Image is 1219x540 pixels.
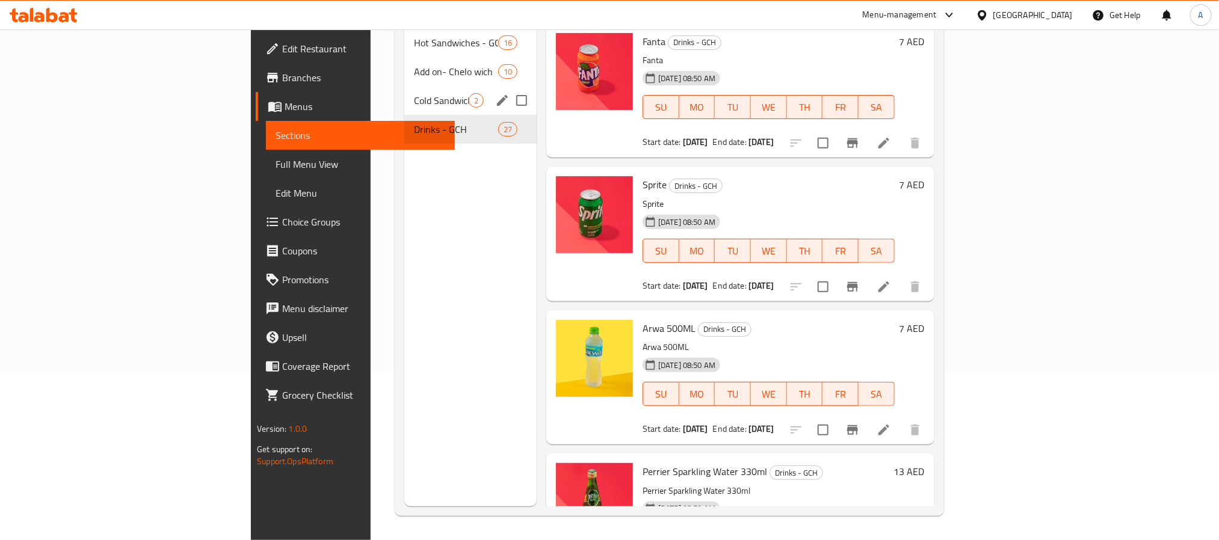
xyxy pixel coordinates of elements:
span: TH [792,242,818,260]
span: TH [792,99,818,116]
div: Drinks - GCH [668,35,721,50]
span: Sections [276,128,445,143]
span: Choice Groups [282,215,445,229]
span: SA [863,99,890,116]
a: Coupons [256,236,454,265]
button: WE [751,239,787,263]
button: SA [859,95,895,119]
span: FR [827,242,854,260]
span: SA [863,385,890,403]
a: Sections [266,121,454,150]
b: [DATE] [748,134,774,150]
span: MO [684,385,711,403]
span: 16 [499,37,517,49]
a: Promotions [256,265,454,294]
p: Sprite [643,197,895,212]
span: TU [720,385,746,403]
a: Support.OpsPlatform [257,453,333,469]
span: Coupons [282,244,445,258]
span: 1.0.0 [289,421,307,437]
b: [DATE] [748,278,774,293]
span: Grocery Checklist [282,388,445,402]
img: Fanta [556,33,633,110]
span: Full Menu View [276,157,445,171]
span: 27 [499,124,517,135]
span: Drinks - GCH [770,466,822,480]
nav: Menu sections [404,23,537,149]
span: Edit Restaurant [282,41,445,56]
button: TH [787,239,823,263]
span: End date: [713,278,747,293]
a: Edit menu item [877,423,891,437]
img: Perrier Sparkling Water 330ml [556,463,633,540]
span: Drinks - GCH [668,35,721,49]
span: Branches [282,70,445,85]
button: SA [859,382,895,406]
span: Perrier Sparkling Water 330ml [643,462,767,480]
b: [DATE] [748,421,774,437]
a: Upsell [256,323,454,352]
span: Sprite [643,176,667,194]
p: Perrier Sparkling Water 330ml [643,483,889,499]
img: Arwa 500ML [556,320,633,397]
span: Coverage Report [282,359,445,373]
h6: 7 AED [900,176,925,193]
button: delete [901,129,930,158]
span: Start date: [643,278,681,293]
button: SU [643,382,679,406]
div: items [498,35,517,50]
span: SA [863,242,890,260]
span: [DATE] 08:50 AM [653,503,720,514]
span: Menu disclaimer [282,301,445,316]
span: WE [756,385,782,403]
span: Select to update [810,130,836,156]
p: Arwa 500ML [643,340,895,355]
button: delete [901,416,930,444]
span: TU [720,242,746,260]
h6: 7 AED [900,320,925,337]
b: [DATE] [683,134,708,150]
div: Add on- Chelo wich [414,64,498,79]
button: TU [715,95,751,119]
span: SU [648,99,674,116]
span: Cold Sandwiches - GCH [414,93,469,108]
a: Edit menu item [877,136,891,150]
h6: 13 AED [894,463,925,480]
span: Hot Sandwiches - GCH [414,35,498,50]
button: Branch-specific-item [838,416,867,444]
p: Fanta [643,53,895,68]
button: MO [679,95,715,119]
div: [GEOGRAPHIC_DATA] [993,8,1073,22]
h6: 7 AED [900,33,925,50]
a: Edit Restaurant [256,34,454,63]
span: Upsell [282,330,445,345]
span: Drinks - GCH [670,179,722,193]
button: WE [751,382,787,406]
button: WE [751,95,787,119]
button: FR [822,95,859,119]
span: Arwa 500ML [643,319,696,337]
span: Menus [285,99,445,114]
div: Add on- Chelo wich10 [404,57,537,86]
span: 2 [469,95,483,106]
button: MO [679,239,715,263]
span: [DATE] 08:50 AM [653,216,720,228]
span: TH [792,385,818,403]
span: Drinks - GCH [699,322,751,336]
button: SA [859,239,895,263]
div: Drinks - GCH [669,179,723,193]
div: items [469,93,484,108]
button: edit [493,91,511,109]
span: FR [827,385,854,403]
span: Edit Menu [276,186,445,200]
a: Coverage Report [256,352,454,381]
span: Version: [257,421,286,437]
div: Cold Sandwiches - GCH2edit [404,86,537,115]
span: WE [756,99,782,116]
button: FR [822,239,859,263]
b: [DATE] [683,421,708,437]
span: Drinks - GCH [414,122,498,137]
span: FR [827,99,854,116]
